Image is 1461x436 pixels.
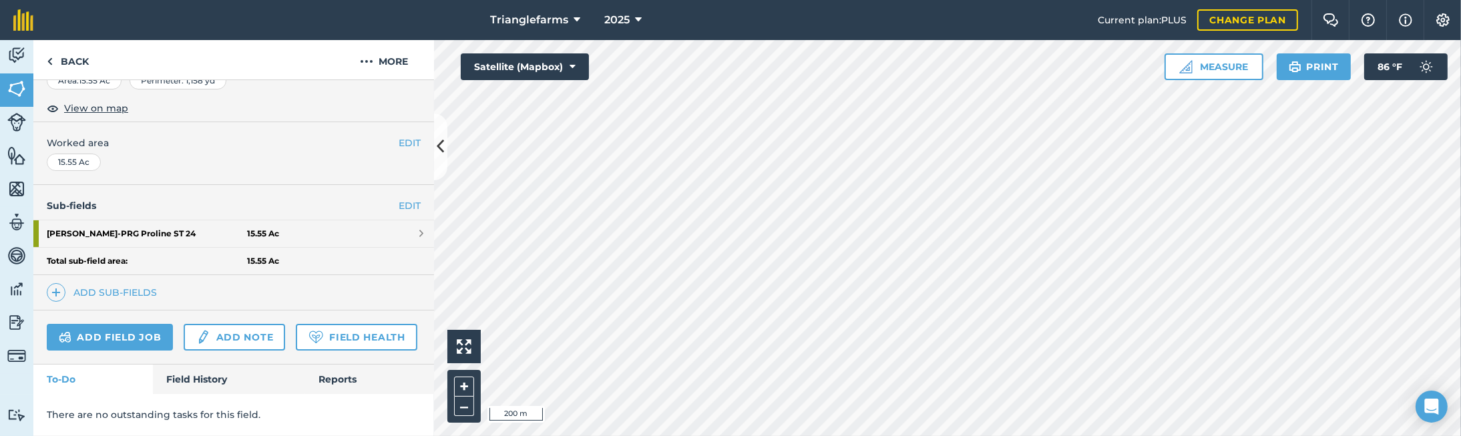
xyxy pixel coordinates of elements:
button: More [334,40,434,79]
img: svg+xml;base64,PHN2ZyB4bWxucz0iaHR0cDovL3d3dy53My5vcmcvMjAwMC9zdmciIHdpZHRoPSI5IiBoZWlnaHQ9IjI0Ii... [47,53,53,69]
button: EDIT [399,136,421,150]
img: Ruler icon [1179,60,1193,73]
img: fieldmargin Logo [13,9,33,31]
img: svg+xml;base64,PHN2ZyB4bWxucz0iaHR0cDovL3d3dy53My5vcmcvMjAwMC9zdmciIHdpZHRoPSI1NiIgaGVpZ2h0PSI2MC... [7,179,26,199]
img: svg+xml;base64,PD94bWwgdmVyc2lvbj0iMS4wIiBlbmNvZGluZz0idXRmLTgiPz4KPCEtLSBHZW5lcmF0b3I6IEFkb2JlIE... [59,329,71,345]
div: Open Intercom Messenger [1416,391,1448,423]
span: Worked area [47,136,421,150]
a: Change plan [1197,9,1298,31]
img: Two speech bubbles overlapping with the left bubble in the forefront [1323,13,1339,27]
strong: 15.55 Ac [247,228,279,239]
strong: [PERSON_NAME] - PRG Proline ST 24 [47,220,247,247]
h4: Sub-fields [33,198,434,213]
a: Field Health [296,324,417,351]
img: A cog icon [1435,13,1451,27]
span: 2025 [604,12,630,28]
div: 15.55 Ac [47,154,101,171]
span: Current plan : PLUS [1098,13,1187,27]
a: Reports [305,365,434,394]
p: There are no outstanding tasks for this field. [47,407,421,422]
div: Perimeter : 1,158 yd [130,72,226,89]
img: svg+xml;base64,PD94bWwgdmVyc2lvbj0iMS4wIiBlbmNvZGluZz0idXRmLTgiPz4KPCEtLSBHZW5lcmF0b3I6IEFkb2JlIE... [7,409,26,421]
img: svg+xml;base64,PD94bWwgdmVyc2lvbj0iMS4wIiBlbmNvZGluZz0idXRmLTgiPz4KPCEtLSBHZW5lcmF0b3I6IEFkb2JlIE... [7,246,26,266]
img: svg+xml;base64,PD94bWwgdmVyc2lvbj0iMS4wIiBlbmNvZGluZz0idXRmLTgiPz4KPCEtLSBHZW5lcmF0b3I6IEFkb2JlIE... [7,279,26,299]
a: [PERSON_NAME]-PRG Proline ST 2415.55 Ac [33,220,434,247]
span: 86 ° F [1378,53,1402,80]
a: To-Do [33,365,153,394]
strong: Total sub-field area: [47,256,247,266]
img: A question mark icon [1360,13,1376,27]
img: Four arrows, one pointing top left, one top right, one bottom right and the last bottom left [457,339,471,354]
img: svg+xml;base64,PHN2ZyB4bWxucz0iaHR0cDovL3d3dy53My5vcmcvMjAwMC9zdmciIHdpZHRoPSIxOSIgaGVpZ2h0PSIyNC... [1289,59,1301,75]
img: svg+xml;base64,PD94bWwgdmVyc2lvbj0iMS4wIiBlbmNvZGluZz0idXRmLTgiPz4KPCEtLSBHZW5lcmF0b3I6IEFkb2JlIE... [196,329,210,345]
button: Print [1277,53,1351,80]
img: svg+xml;base64,PHN2ZyB4bWxucz0iaHR0cDovL3d3dy53My5vcmcvMjAwMC9zdmciIHdpZHRoPSIxNyIgaGVpZ2h0PSIxNy... [1399,12,1412,28]
strong: 15.55 Ac [247,256,279,266]
img: svg+xml;base64,PD94bWwgdmVyc2lvbj0iMS4wIiBlbmNvZGluZz0idXRmLTgiPz4KPCEtLSBHZW5lcmF0b3I6IEFkb2JlIE... [7,312,26,333]
img: svg+xml;base64,PHN2ZyB4bWxucz0iaHR0cDovL3d3dy53My5vcmcvMjAwMC9zdmciIHdpZHRoPSIyMCIgaGVpZ2h0PSIyNC... [360,53,373,69]
button: Satellite (Mapbox) [461,53,589,80]
button: View on map [47,100,128,116]
button: Measure [1165,53,1263,80]
img: svg+xml;base64,PHN2ZyB4bWxucz0iaHR0cDovL3d3dy53My5vcmcvMjAwMC9zdmciIHdpZHRoPSIxOCIgaGVpZ2h0PSIyNC... [47,100,59,116]
a: EDIT [399,198,421,213]
img: svg+xml;base64,PD94bWwgdmVyc2lvbj0iMS4wIiBlbmNvZGluZz0idXRmLTgiPz4KPCEtLSBHZW5lcmF0b3I6IEFkb2JlIE... [7,347,26,365]
img: svg+xml;base64,PD94bWwgdmVyc2lvbj0iMS4wIiBlbmNvZGluZz0idXRmLTgiPz4KPCEtLSBHZW5lcmF0b3I6IEFkb2JlIE... [7,212,26,232]
img: svg+xml;base64,PHN2ZyB4bWxucz0iaHR0cDovL3d3dy53My5vcmcvMjAwMC9zdmciIHdpZHRoPSI1NiIgaGVpZ2h0PSI2MC... [7,79,26,99]
a: Add field job [47,324,173,351]
img: svg+xml;base64,PD94bWwgdmVyc2lvbj0iMS4wIiBlbmNvZGluZz0idXRmLTgiPz4KPCEtLSBHZW5lcmF0b3I6IEFkb2JlIE... [7,113,26,132]
a: Back [33,40,102,79]
a: Field History [153,365,304,394]
img: svg+xml;base64,PHN2ZyB4bWxucz0iaHR0cDovL3d3dy53My5vcmcvMjAwMC9zdmciIHdpZHRoPSI1NiIgaGVpZ2h0PSI2MC... [7,146,26,166]
button: – [454,397,474,416]
button: 86 °F [1364,53,1448,80]
img: svg+xml;base64,PD94bWwgdmVyc2lvbj0iMS4wIiBlbmNvZGluZz0idXRmLTgiPz4KPCEtLSBHZW5lcmF0b3I6IEFkb2JlIE... [7,45,26,65]
a: Add sub-fields [47,283,162,302]
span: Trianglefarms [490,12,568,28]
img: svg+xml;base64,PHN2ZyB4bWxucz0iaHR0cDovL3d3dy53My5vcmcvMjAwMC9zdmciIHdpZHRoPSIxNCIgaGVpZ2h0PSIyNC... [51,284,61,300]
div: Area : 15.55 Ac [47,72,122,89]
a: Add note [184,324,285,351]
img: svg+xml;base64,PD94bWwgdmVyc2lvbj0iMS4wIiBlbmNvZGluZz0idXRmLTgiPz4KPCEtLSBHZW5lcmF0b3I6IEFkb2JlIE... [1413,53,1440,80]
span: View on map [64,101,128,116]
button: + [454,377,474,397]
